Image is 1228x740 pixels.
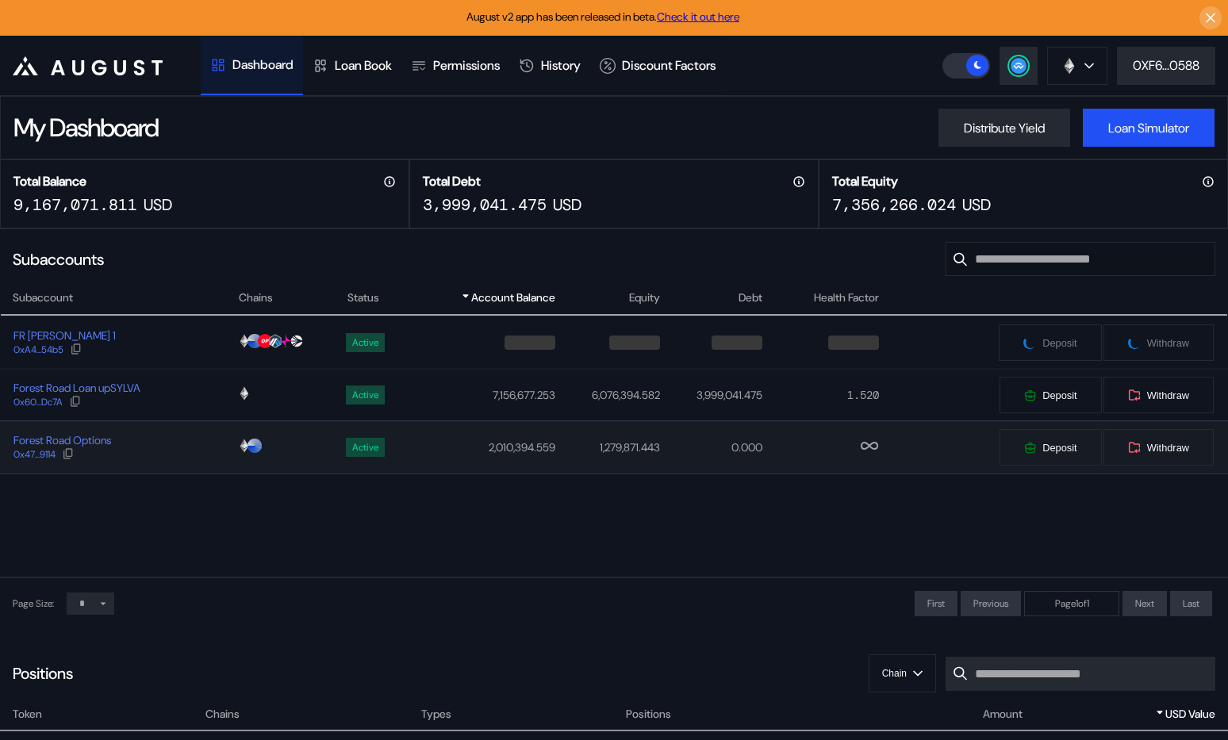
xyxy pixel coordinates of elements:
[13,194,137,215] div: 9,167,071.811
[927,597,945,610] span: First
[13,397,63,408] div: 0x60...Dc7A
[964,120,1045,136] div: Distribute Yield
[1042,389,1076,401] span: Deposit
[13,328,116,343] div: FR [PERSON_NAME] 1
[553,194,581,215] div: USD
[1103,324,1215,362] button: pendingWithdraw
[661,369,762,421] td: 3,999,041.475
[335,57,392,74] div: Loan Book
[13,289,73,306] span: Subaccount
[1183,597,1199,610] span: Last
[258,334,272,348] img: chain logo
[278,334,293,348] img: chain logo
[983,706,1023,723] span: Amount
[13,433,111,447] div: Forest Road Options
[1127,335,1142,350] img: pending
[1061,57,1078,75] img: chain logo
[1135,597,1154,610] span: Next
[814,289,879,306] span: Health Factor
[409,421,555,474] td: 2,010,394.559
[237,386,251,401] img: chain logo
[1042,337,1076,349] span: Deposit
[13,381,140,395] div: Forest Road Loan upSYLVA
[409,369,555,421] td: 7,156,677.253
[13,706,42,723] span: Token
[1083,109,1215,147] button: Loan Simulator
[1108,120,1189,136] div: Loan Simulator
[290,334,304,348] img: chain logo
[232,56,294,73] div: Dashboard
[1023,335,1037,350] img: pending
[1133,57,1199,74] div: 0XF6...0588
[347,289,379,306] span: Status
[556,421,662,474] td: 1,279,871.443
[657,10,739,24] a: Check it out here
[205,706,240,723] span: Chains
[509,36,590,95] a: History
[1170,591,1212,616] button: Last
[201,36,303,95] a: Dashboard
[248,334,262,348] img: chain logo
[13,249,104,270] div: Subaccounts
[13,111,158,144] div: My Dashboard
[1055,597,1089,610] span: Page 1 of 1
[1165,706,1215,723] span: USD Value
[433,57,500,74] div: Permissions
[1147,337,1189,349] span: Withdraw
[998,324,1102,362] button: pendingDeposit
[471,289,555,306] span: Account Balance
[626,706,671,723] span: Positions
[556,369,662,421] td: 6,076,394.582
[466,10,739,24] span: August v2 app has been released in beta.
[590,36,725,95] a: Discount Factors
[763,369,881,421] td: 1.520
[13,449,56,460] div: 0x47...9114
[541,57,581,74] div: History
[144,194,172,215] div: USD
[938,109,1070,147] button: Distribute Yield
[962,194,991,215] div: USD
[303,36,401,95] a: Loan Book
[832,194,956,215] div: 7,356,266.024
[237,439,251,453] img: chain logo
[13,344,63,355] div: 0xA4...54b5
[237,334,251,348] img: chain logo
[1047,47,1107,85] button: chain logo
[13,597,54,610] div: Page Size:
[423,173,481,190] h2: Total Debt
[832,173,898,190] h2: Total Equity
[423,194,547,215] div: 3,999,041.475
[1103,428,1215,466] button: Withdraw
[622,57,716,74] div: Discount Factors
[268,334,282,348] img: chain logo
[999,376,1102,414] button: Deposit
[999,428,1102,466] button: Deposit
[1147,389,1189,401] span: Withdraw
[869,654,936,692] button: Chain
[352,442,378,453] div: Active
[1122,591,1167,616] button: Next
[882,668,907,679] span: Chain
[961,591,1021,616] button: Previous
[352,389,378,401] div: Active
[13,663,73,684] div: Positions
[739,289,762,306] span: Debt
[1147,442,1189,454] span: Withdraw
[421,706,451,723] span: Types
[13,173,86,190] h2: Total Balance
[661,421,762,474] td: 0.000
[915,591,957,616] button: First
[352,337,378,348] div: Active
[973,597,1008,610] span: Previous
[1117,47,1215,85] button: 0XF6...0588
[1103,376,1215,414] button: Withdraw
[239,289,273,306] span: Chains
[629,289,660,306] span: Equity
[401,36,509,95] a: Permissions
[1042,442,1076,454] span: Deposit
[248,439,262,453] img: chain logo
